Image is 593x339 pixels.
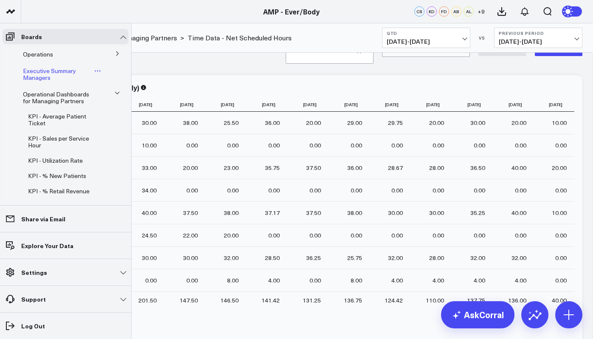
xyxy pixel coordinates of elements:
[21,296,46,302] p: Support
[534,98,574,112] th: [DATE]
[476,6,486,17] button: +9
[391,141,403,150] div: 0.00
[388,119,403,127] div: 29.75
[28,172,86,180] span: KPI - % New Patients
[227,186,239,195] div: 0.00
[391,231,403,240] div: 0.00
[142,186,157,195] div: 34.00
[552,164,567,172] div: 20.00
[426,296,444,305] div: 110.00
[429,164,444,172] div: 28.00
[142,164,157,172] div: 33.00
[23,51,53,58] a: Operations
[186,141,198,150] div: 0.00
[183,231,198,240] div: 22.00
[23,91,96,105] a: Operational Dashboards for Managing Partners
[452,98,493,112] th: [DATE]
[499,38,578,45] span: [DATE] - [DATE]
[227,141,239,150] div: 0.00
[433,276,444,285] div: 4.00
[429,209,444,217] div: 30.00
[21,33,42,40] p: Boards
[470,209,485,217] div: 35.25
[552,119,567,127] div: 10.00
[388,164,403,172] div: 28.67
[351,231,362,240] div: 0.00
[478,8,485,14] span: + 9
[433,141,444,150] div: 0.00
[515,231,526,240] div: 0.00
[427,6,437,17] div: KD
[385,296,403,305] div: 124.42
[287,98,329,112] th: [DATE]
[351,186,362,195] div: 0.00
[387,38,466,45] span: [DATE] - [DATE]
[265,119,280,127] div: 36.00
[227,276,239,285] div: 8.00
[28,135,92,149] a: KPI - Sales per Service Hour
[388,254,403,262] div: 32.00
[329,98,370,112] th: [DATE]
[499,31,578,36] b: Previous Period
[28,156,83,164] span: KPI - Utilization Rate
[391,276,403,285] div: 4.00
[382,28,470,48] button: QTD[DATE]-[DATE]
[246,98,287,112] th: [DATE]
[21,269,47,276] p: Settings
[347,164,362,172] div: 36.00
[21,242,73,249] p: Explore Your Data
[164,98,205,112] th: [DATE]
[515,186,526,195] div: 0.00
[309,141,321,150] div: 0.00
[142,141,157,150] div: 10.00
[21,322,45,329] p: Log Out
[439,6,449,17] div: FD
[183,119,198,127] div: 38.00
[224,119,239,127] div: 25.50
[123,98,164,112] th: [DATE]
[511,254,526,262] div: 32.00
[470,254,485,262] div: 32.00
[186,186,198,195] div: 0.00
[451,6,461,17] div: AB
[474,276,485,285] div: 4.00
[28,188,90,195] a: KPI - % Retail Revenue
[508,296,526,305] div: 136.00
[23,50,53,58] span: Operations
[28,187,90,195] span: KPI - % Retail Revenue
[28,172,86,179] a: KPI - % New Patients
[429,254,444,262] div: 28.00
[142,231,157,240] div: 24.50
[145,276,157,285] div: 0.00
[555,186,567,195] div: 0.00
[414,6,424,17] div: CS
[28,113,93,127] a: KPI - Average Patient Ticket
[138,296,157,305] div: 201.50
[142,209,157,217] div: 40.00
[475,35,490,40] div: VS
[470,119,485,127] div: 30.00
[347,209,362,217] div: 38.00
[494,28,582,48] button: Previous Period[DATE]-[DATE]
[220,296,239,305] div: 146.50
[188,33,292,42] a: Time Data - Net Scheduled Hours
[268,141,280,150] div: 0.00
[493,98,534,112] th: [DATE]
[347,119,362,127] div: 29.00
[464,6,474,17] div: AL
[28,157,83,164] a: KPI - Utilization Rate
[205,98,247,112] th: [DATE]
[309,231,321,240] div: 0.00
[370,98,411,112] th: [DATE]
[467,296,485,305] div: 137.75
[309,186,321,195] div: 0.00
[555,254,567,262] div: 0.00
[474,231,485,240] div: 0.00
[555,141,567,150] div: 0.00
[347,254,362,262] div: 25.75
[268,276,280,285] div: 4.00
[183,164,198,172] div: 20.00
[555,276,567,285] div: 0.00
[511,164,526,172] div: 40.00
[309,276,321,285] div: 0.00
